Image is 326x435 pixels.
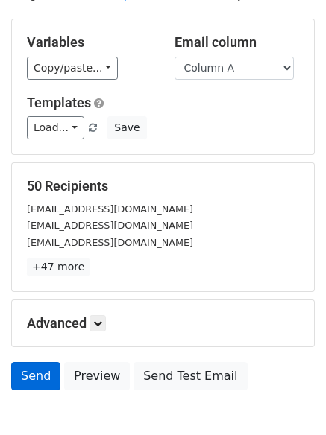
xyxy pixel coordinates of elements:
[251,363,326,435] iframe: Chat Widget
[27,34,152,51] h5: Variables
[27,95,91,110] a: Templates
[27,178,299,194] h5: 50 Recipients
[27,315,299,331] h5: Advanced
[175,34,300,51] h5: Email column
[134,362,247,390] a: Send Test Email
[27,237,193,248] small: [EMAIL_ADDRESS][DOMAIN_NAME]
[64,362,130,390] a: Preview
[107,116,146,139] button: Save
[27,220,193,231] small: [EMAIL_ADDRESS][DOMAIN_NAME]
[27,57,118,80] a: Copy/paste...
[27,203,193,215] small: [EMAIL_ADDRESS][DOMAIN_NAME]
[27,258,90,276] a: +47 more
[27,116,84,139] a: Load...
[11,362,60,390] a: Send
